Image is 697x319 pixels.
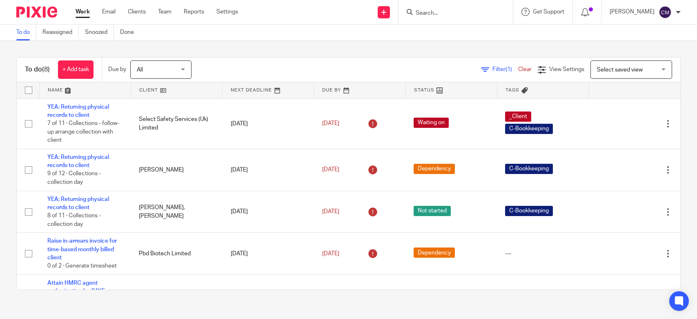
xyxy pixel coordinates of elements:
span: (8) [42,66,50,73]
span: [DATE] [322,251,339,257]
span: C-Bookkeeping [505,164,553,174]
span: View Settings [549,67,584,72]
span: All [137,67,143,73]
a: Snoozed [85,25,114,40]
img: Pixie [16,7,57,18]
div: --- [505,250,580,258]
a: Reports [184,8,204,16]
span: [DATE] [322,209,339,214]
a: Team [158,8,171,16]
span: Tags [505,88,519,92]
h1: To do [25,65,50,74]
span: C-Bookkeeping [505,124,553,134]
img: svg%3E [659,6,672,19]
td: BMAC Associates Limited [131,274,222,317]
span: 0 of 2 · Generate timesheet [47,263,117,269]
span: C-Bookkeeping [505,206,553,216]
span: 9 of 12 · Collections - collection day [47,171,101,185]
td: [DATE] [223,149,314,191]
span: Filter [492,67,518,72]
p: [PERSON_NAME] [610,8,655,16]
a: Reassigned [42,25,79,40]
span: (1) [505,67,512,72]
td: [DATE] [223,98,314,149]
span: [DATE] [322,167,339,173]
a: Email [102,8,116,16]
a: YEA: Returning physical records to client [47,196,109,210]
a: Work [76,8,90,16]
a: Clear [518,67,532,72]
span: Waiting on [414,118,449,128]
p: Due by [108,65,126,74]
td: [PERSON_NAME] [131,149,222,191]
span: 7 of 11 · Collections - follow-up arrange collection with client [47,120,119,143]
td: Pbd Biotech Limited [131,233,222,275]
td: [DATE] [223,233,314,275]
td: [PERSON_NAME], [PERSON_NAME] [131,191,222,233]
td: [DATE] [223,274,314,317]
span: Dependency [414,164,455,174]
td: [DATE] [223,191,314,233]
span: Dependency [414,248,455,258]
a: + Add task [58,60,94,79]
a: Settings [216,8,238,16]
span: Select saved view [597,67,643,73]
td: Select Safety Services (Uk) Limited [131,98,222,149]
span: 8 of 11 · Collections - collection day [47,213,101,228]
a: Clients [128,8,146,16]
a: Raise in-arrears invoice for time-based monthly billed client [47,238,117,261]
span: [DATE] [322,120,339,126]
a: Done [120,25,140,40]
span: Not started [414,206,451,216]
a: Attain HMRC agent authorisation for PAYE [47,280,105,294]
input: Search [415,10,488,17]
span: _Client [505,112,531,122]
a: YEA: Returning physical records to client [47,104,109,118]
span: Get Support [533,9,564,15]
a: YEA: Returning physical records to client [47,154,109,168]
a: To do [16,25,36,40]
